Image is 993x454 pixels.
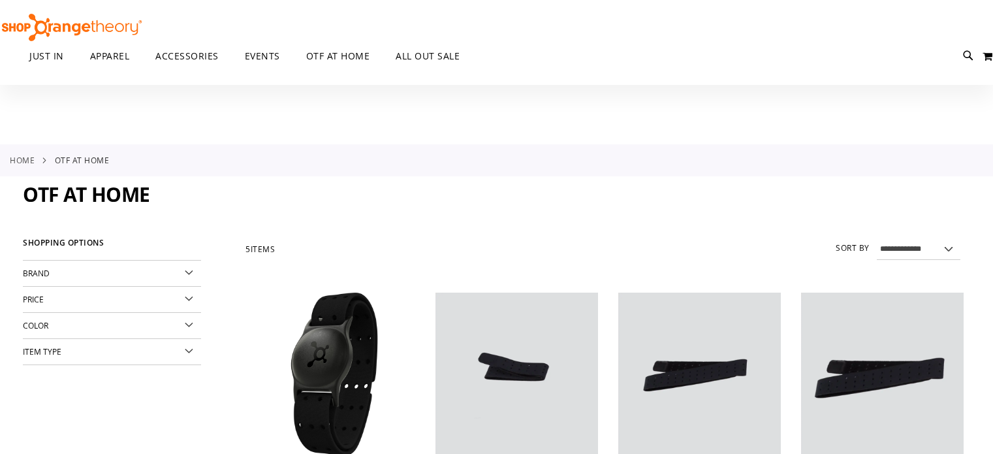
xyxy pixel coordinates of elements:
label: Sort By [836,242,870,253]
a: Home [10,154,35,166]
strong: Shopping Options [23,233,201,261]
span: OTF AT HOME [306,41,370,71]
span: Item Type [23,346,61,357]
span: APPAREL [90,41,130,71]
span: EVENTS [245,41,280,71]
span: 5 [245,244,251,254]
span: ALL OUT SALE [396,41,460,71]
strong: OTF AT HOME [55,154,110,166]
span: Price [23,294,44,304]
span: OTF AT HOME [23,181,150,208]
span: ACCESSORIES [155,41,219,71]
span: Color [23,320,48,331]
h2: Items [245,239,275,259]
span: JUST IN [29,41,64,71]
span: Brand [23,268,50,278]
